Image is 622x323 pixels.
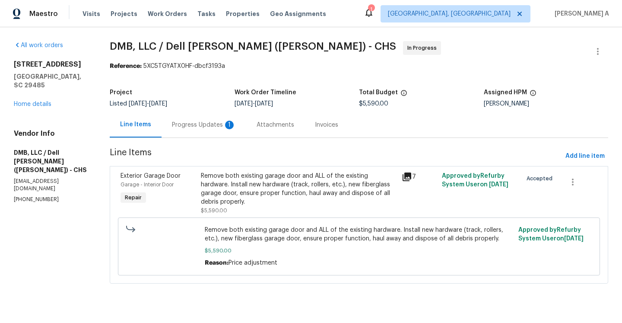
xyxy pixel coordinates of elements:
b: Reference: [110,63,142,69]
div: 5XC5TGYATX0HF-dbcf3193a [110,62,608,70]
div: Progress Updates [172,121,236,129]
span: $5,590.00 [359,101,388,107]
span: [DATE] [149,101,167,107]
div: 1 [225,121,234,129]
h4: Vendor Info [14,129,89,138]
button: Add line item [562,148,608,164]
span: Remove both existing garage door and ALL of the existing hardware. Install new hardware (track, r... [205,226,513,243]
span: Work Orders [148,10,187,18]
span: In Progress [407,44,440,52]
h5: DMB, LLC / Dell [PERSON_NAME] ([PERSON_NAME]) - CHS [14,148,89,174]
span: Properties [226,10,260,18]
div: Invoices [315,121,338,129]
span: Repair [121,193,145,202]
span: Maestro [29,10,58,18]
div: 7 [402,172,437,182]
span: - [129,101,167,107]
span: $5,590.00 [205,246,513,255]
p: [PHONE_NUMBER] [14,196,89,203]
span: [DATE] [564,236,584,242]
h5: Work Order Timeline [235,90,296,96]
span: Listed [110,101,167,107]
div: Line Items [120,120,151,129]
span: Price adjustment [228,260,277,266]
div: Remove both existing garage door and ALL of the existing hardware. Install new hardware (track, r... [201,172,397,206]
h5: Project [110,90,132,96]
span: The total cost of line items that have been proposed by Opendoor. This sum includes line items th... [400,90,407,101]
span: Visits [83,10,100,18]
span: [DATE] [129,101,147,107]
span: Reason: [205,260,228,266]
span: Accepted [527,174,556,183]
span: [DATE] [235,101,253,107]
p: [EMAIL_ADDRESS][DOMAIN_NAME] [14,178,89,192]
span: Approved by Refurby System User on [442,173,508,188]
span: [GEOGRAPHIC_DATA], [GEOGRAPHIC_DATA] [388,10,511,18]
span: - [235,101,273,107]
a: Home details [14,101,51,107]
span: DMB, LLC / Dell [PERSON_NAME] ([PERSON_NAME]) - CHS [110,41,396,51]
div: Attachments [257,121,294,129]
span: Garage - Interior Door [121,182,174,187]
span: Geo Assignments [270,10,326,18]
span: Exterior Garage Door [121,173,181,179]
span: The hpm assigned to this work order. [530,90,536,101]
span: $5,590.00 [201,208,227,213]
span: Projects [111,10,137,18]
span: Line Items [110,148,562,164]
span: [PERSON_NAME] A [551,10,609,18]
h5: Assigned HPM [484,90,527,96]
span: Tasks [197,11,216,17]
a: All work orders [14,42,63,48]
span: Approved by Refurby System User on [518,227,584,242]
h5: Total Budget [359,90,398,96]
span: [DATE] [489,182,508,188]
span: [DATE] [255,101,273,107]
div: [PERSON_NAME] [484,101,608,107]
span: Add line item [565,151,605,162]
h5: [GEOGRAPHIC_DATA], SC 29485 [14,72,89,90]
h2: [STREET_ADDRESS] [14,60,89,69]
div: 1 [368,5,374,14]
